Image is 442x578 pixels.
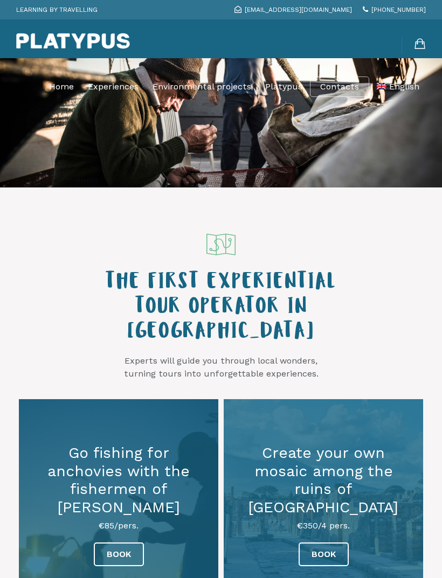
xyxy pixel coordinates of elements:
[81,354,361,380] p: Experts will guide you through local wonders, turning tours into unforgettable experiences.
[16,3,98,17] p: LEARNING BY TRAVELLING
[234,6,352,13] a: [EMAIL_ADDRESS][DOMAIN_NAME]
[105,273,336,345] span: THE FIRST EXPERIENTIAL TOUR OPERATOR IN [GEOGRAPHIC_DATA]
[377,73,419,100] a: English
[88,73,139,100] a: Experiences
[153,73,251,100] a: Environmental projects
[320,81,359,92] a: Contacts
[363,6,426,13] a: [PHONE_NUMBER]
[245,6,352,13] span: [EMAIL_ADDRESS][DOMAIN_NAME]
[389,81,419,92] span: English
[371,6,426,13] span: [PHONE_NUMBER]
[16,33,130,49] img: Platypus
[265,73,302,100] a: Platypus
[49,73,74,100] a: Home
